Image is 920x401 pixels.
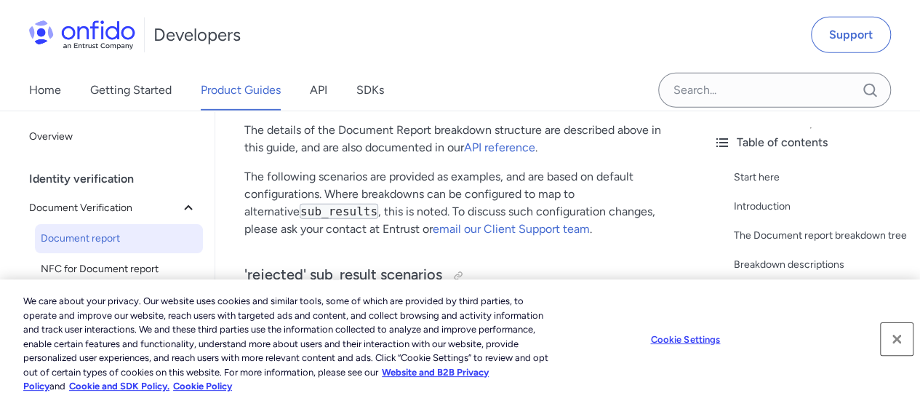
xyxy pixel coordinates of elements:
[29,199,180,217] span: Document Verification
[356,70,384,111] a: SDKs
[713,134,908,151] div: Table of contents
[41,230,197,247] span: Document report
[433,222,590,236] a: email our Client Support team
[310,70,327,111] a: API
[23,294,552,394] div: We care about your privacy. Our website uses cookies and similar tools, some of which are provide...
[23,122,203,151] a: Overview
[29,20,135,49] img: Onfido Logo
[35,255,203,284] a: NFC for Document report
[734,198,908,215] a: Introduction
[29,128,197,146] span: Overview
[734,169,908,186] a: Start here
[23,194,203,223] button: Document Verification
[244,168,673,238] p: The following scenarios are provided as examples, and are based on default configurations. Where ...
[29,164,209,194] div: Identity verification
[464,140,535,154] a: API reference
[29,70,61,111] a: Home
[881,323,913,355] button: Close
[153,23,241,47] h1: Developers
[734,256,908,274] a: Breakdown descriptions
[244,264,673,287] h3: 'rejected' sub_result scenarios
[35,224,203,253] a: Document report
[640,325,731,354] button: Cookie Settings
[69,381,169,392] a: Cookie and SDK Policy.
[201,70,281,111] a: Product Guides
[173,381,232,392] a: Cookie Policy
[41,261,197,278] span: NFC for Document report
[300,204,378,219] code: sub_results
[811,17,891,53] a: Support
[90,70,172,111] a: Getting Started
[734,227,908,245] a: The Document report breakdown tree
[244,122,673,156] p: The details of the Document Report breakdown structure are described above in this guide, and are...
[658,73,891,108] input: Onfido search input field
